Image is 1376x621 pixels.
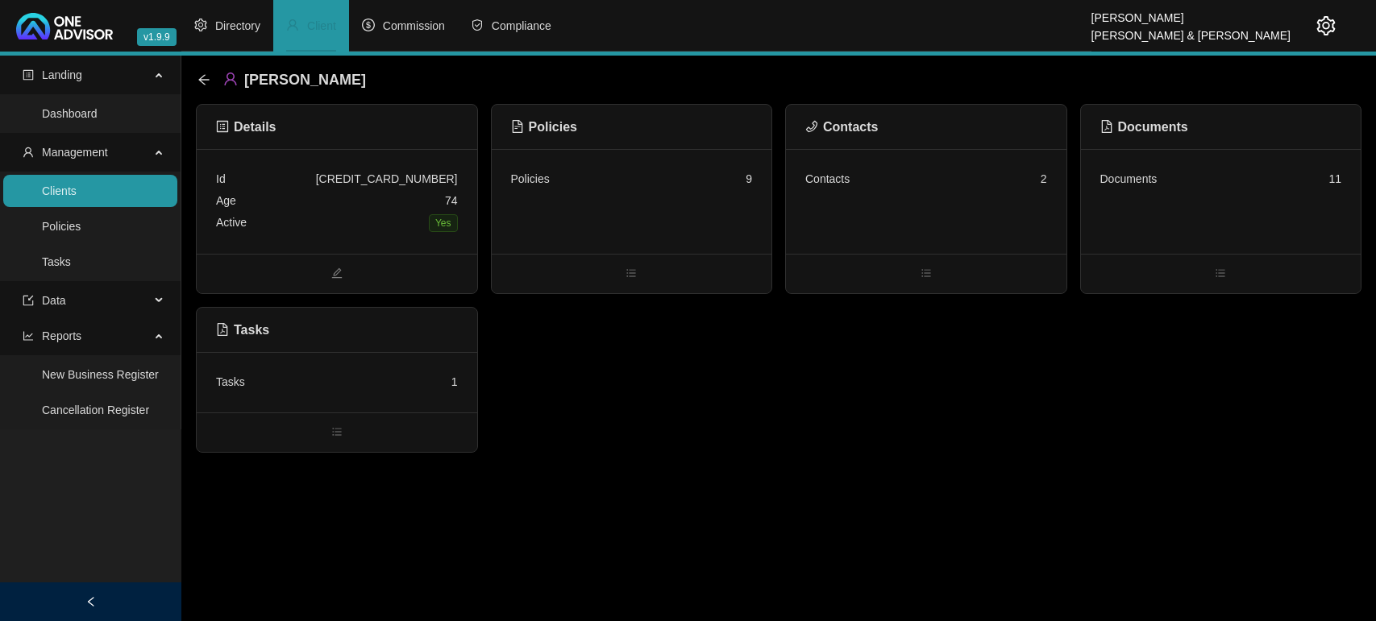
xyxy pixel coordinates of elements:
span: arrow-left [197,73,210,86]
a: Clients [42,184,77,197]
span: Compliance [492,19,551,32]
a: New Business Register [42,368,159,381]
div: [PERSON_NAME] [1091,4,1291,22]
span: dollar [362,19,375,31]
span: left [85,596,97,607]
div: Id [216,170,226,188]
div: Documents [1100,170,1158,188]
span: Policies [511,120,577,134]
span: Commission [383,19,445,32]
div: [PERSON_NAME] & [PERSON_NAME] [1091,22,1291,39]
span: profile [23,69,34,81]
span: safety [471,19,484,31]
span: Tasks [216,323,269,337]
div: Policies [511,170,550,188]
span: Documents [1100,120,1188,134]
div: 11 [1328,170,1341,188]
span: bars [786,266,1066,284]
span: Management [42,146,108,159]
div: 1 [451,373,458,391]
div: 9 [746,170,752,188]
a: Policies [42,220,81,233]
span: Yes [429,214,458,232]
span: import [23,295,34,306]
div: Tasks [216,373,245,391]
span: bars [492,266,772,284]
a: Dashboard [42,107,98,120]
div: Contacts [805,170,850,188]
span: phone [805,120,818,133]
a: Cancellation Register [42,404,149,416]
span: bars [1081,266,1361,284]
span: file-pdf [1100,120,1113,133]
a: Tasks [42,255,71,268]
span: Data [42,294,66,307]
div: 2 [1041,170,1047,188]
span: profile [216,120,229,133]
span: file-pdf [216,323,229,336]
span: setting [1316,16,1336,35]
div: Active [216,213,247,232]
span: [PERSON_NAME] [244,72,366,88]
span: user [286,19,299,31]
span: v1.9.9 [137,28,177,46]
img: 2df55531c6924b55f21c4cf5d4484680-logo-light.svg [16,13,113,39]
span: line-chart [23,330,34,342]
div: [CREDIT_CARD_NUMBER] [316,170,458,188]
span: file-text [511,120,524,133]
span: user [23,147,34,158]
span: Contacts [805,120,878,134]
span: edit [197,266,477,284]
span: Details [216,120,276,134]
div: back [197,73,210,87]
span: 74 [445,194,458,207]
span: bars [197,424,477,442]
span: user [223,72,238,86]
div: Age [216,192,236,209]
span: setting [194,19,207,31]
span: Directory [215,19,260,32]
span: Landing [42,68,82,81]
span: Reports [42,329,81,342]
span: Client [307,19,336,32]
